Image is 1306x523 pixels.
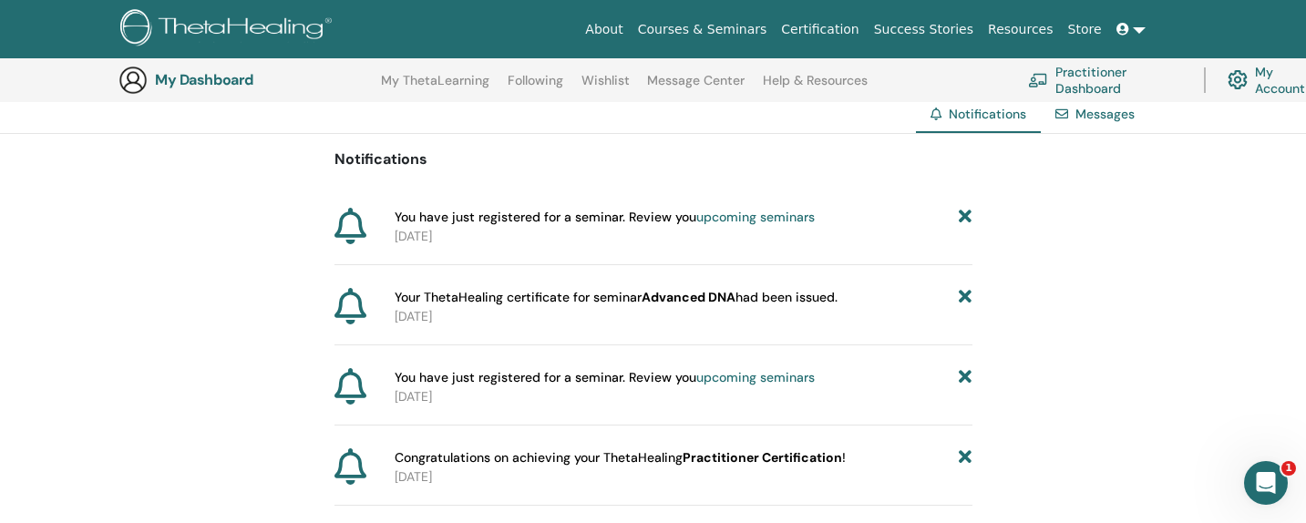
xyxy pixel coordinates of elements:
img: cog.svg [1228,66,1248,94]
a: Wishlist [581,73,630,102]
span: You have just registered for a seminar. Review you [395,208,815,227]
a: My ThetaLearning [381,73,489,102]
p: [DATE] [395,387,972,406]
a: Help & Resources [763,73,868,102]
a: Success Stories [867,13,981,46]
a: Certification [774,13,866,46]
b: Advanced DNA [642,289,735,305]
a: Resources [981,13,1061,46]
a: About [578,13,630,46]
a: Following [508,73,563,102]
iframe: Intercom live chat [1244,461,1288,505]
img: logo.png [120,9,338,50]
span: You have just registered for a seminar. Review you [395,368,815,387]
p: [DATE] [395,227,972,246]
span: Your ThetaHealing certificate for seminar had been issued. [395,288,838,307]
img: generic-user-icon.jpg [118,66,148,95]
span: Notifications [949,106,1026,122]
b: Practitioner Certification [683,449,842,466]
span: 1 [1281,461,1296,476]
p: [DATE] [395,307,972,326]
a: Practitioner Dashboard [1028,60,1182,100]
a: Messages [1075,106,1135,122]
a: Store [1061,13,1109,46]
a: Message Center [647,73,745,102]
a: upcoming seminars [696,369,815,385]
a: upcoming seminars [696,209,815,225]
p: Notifications [334,149,972,170]
h3: My Dashboard [155,71,337,88]
a: Courses & Seminars [631,13,775,46]
img: chalkboard-teacher.svg [1028,73,1048,87]
p: [DATE] [395,467,972,487]
span: Congratulations on achieving your ThetaHealing ! [395,448,846,467]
